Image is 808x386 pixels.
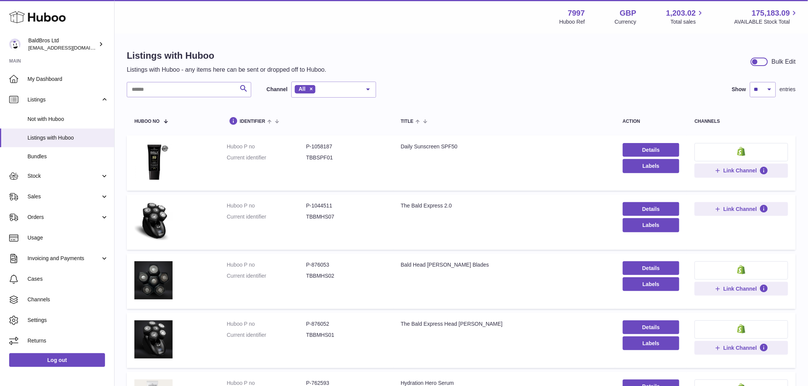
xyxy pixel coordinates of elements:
[695,202,788,216] button: Link Channel
[401,320,608,328] div: The Bald Express Head [PERSON_NAME]
[127,50,326,62] h1: Listings with Huboo
[623,143,680,157] a: Details
[737,147,745,156] img: shopify-small.png
[27,296,108,303] span: Channels
[27,116,108,123] span: Not with Huboo
[306,154,386,161] dd: TBBSPF01
[306,272,386,280] dd: TBBMHS02
[227,143,306,150] dt: Huboo P no
[127,66,326,74] p: Listings with Huboo - any items here can be sent or dropped off to Huboo.
[27,172,100,180] span: Stock
[27,214,100,221] span: Orders
[671,18,705,26] span: Total sales
[401,143,608,150] div: Daily Sunscreen SPF50
[134,261,173,299] img: Bald Head Shaver Blades
[227,154,306,161] dt: Current identifier
[28,37,97,51] div: BaldBros Ltd
[227,320,306,328] dt: Huboo P no
[734,8,799,26] a: 175,183.09 AVAILABLE Stock Total
[227,261,306,269] dt: Huboo P no
[134,119,160,124] span: Huboo no
[27,317,108,324] span: Settings
[28,45,112,51] span: [EMAIL_ADDRESS][DOMAIN_NAME]
[240,119,265,124] span: identifier
[623,218,680,232] button: Labels
[27,193,100,200] span: Sales
[27,255,100,262] span: Invoicing and Payments
[299,86,305,92] span: All
[724,344,757,351] span: Link Channel
[27,153,108,160] span: Bundles
[623,320,680,334] a: Details
[27,275,108,283] span: Cases
[227,202,306,209] dt: Huboo P no
[732,86,746,93] label: Show
[306,143,386,150] dd: P-1058187
[401,202,608,209] div: The Bald Express 2.0
[9,39,21,50] img: internalAdmin-7997@internal.huboo.com
[27,76,108,83] span: My Dashboard
[623,261,680,275] a: Details
[623,336,680,350] button: Labels
[772,58,796,66] div: Bulk Edit
[227,213,306,220] dt: Current identifier
[401,119,414,124] span: title
[752,8,790,18] span: 175,183.09
[134,320,173,359] img: The Bald Express Head Shaver
[724,285,757,292] span: Link Channel
[568,8,585,18] strong: 7997
[623,159,680,173] button: Labels
[695,164,788,177] button: Link Channel
[559,18,585,26] div: Huboo Ref
[623,119,680,124] div: action
[737,265,745,274] img: shopify-small.png
[227,331,306,339] dt: Current identifier
[666,8,696,18] span: 1,203.02
[306,213,386,220] dd: TBBMHS07
[27,134,108,142] span: Listings with Huboo
[27,96,100,103] span: Listings
[267,86,288,93] label: Channel
[306,261,386,269] dd: P-876053
[134,202,173,240] img: The Bald Express 2.0
[724,167,757,174] span: Link Channel
[734,18,799,26] span: AVAILABLE Stock Total
[306,331,386,339] dd: TBBMHS01
[620,8,636,18] strong: GBP
[695,341,788,355] button: Link Channel
[27,337,108,344] span: Returns
[615,18,637,26] div: Currency
[623,277,680,291] button: Labels
[623,202,680,216] a: Details
[724,206,757,212] span: Link Channel
[666,8,705,26] a: 1,203.02 Total sales
[27,234,108,241] span: Usage
[737,324,745,333] img: shopify-small.png
[9,353,105,367] a: Log out
[780,86,796,93] span: entries
[134,143,173,181] img: Daily Sunscreen SPF50
[401,261,608,269] div: Bald Head [PERSON_NAME] Blades
[695,282,788,296] button: Link Channel
[227,272,306,280] dt: Current identifier
[306,202,386,209] dd: P-1044511
[306,320,386,328] dd: P-876052
[695,119,788,124] div: channels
